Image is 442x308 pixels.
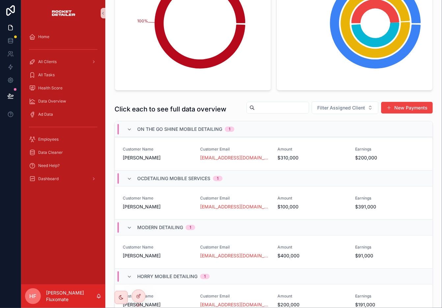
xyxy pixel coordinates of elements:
p: [PERSON_NAME] Fluxomate [46,290,96,303]
span: All Clients [38,59,57,64]
span: Horry Mobile Detailing [137,273,197,280]
h1: Click each to see full data overview [115,105,226,114]
a: [EMAIL_ADDRESS][DOMAIN_NAME] [200,301,270,308]
span: Customer Email [200,196,270,201]
a: Data Cleaner [25,147,101,158]
span: OCDetailing Mobile Services [137,175,210,182]
div: 1 [204,274,206,279]
span: Employees [38,137,59,142]
span: [PERSON_NAME] [123,154,192,161]
span: Amount [278,196,347,201]
span: Amount [278,294,347,299]
span: Ad Data [38,112,53,117]
a: All Tasks [25,69,101,81]
a: Dashboard [25,173,101,185]
span: Customer Name [123,147,192,152]
span: [PERSON_NAME] [123,252,192,259]
span: Customer Email [200,245,270,250]
div: scrollable content [21,26,105,193]
span: Filter Assigned Client [317,105,365,111]
span: HF [30,292,37,300]
a: Home [25,31,101,43]
button: New Payments [381,102,433,114]
span: Dashboard [38,176,59,181]
a: Customer Name[PERSON_NAME]Customer Email[EMAIL_ADDRESS][DOMAIN_NAME]Amount$400,000Earnings$91,000 [115,235,432,268]
span: $200,000 [278,301,347,308]
a: Employees [25,133,101,145]
span: Customer Email [200,294,270,299]
span: Customer Name [123,245,192,250]
span: Amount [278,245,347,250]
span: Earnings [355,147,425,152]
span: Customer Name [123,294,192,299]
span: $310,000 [278,154,347,161]
span: Health Score [38,85,63,91]
span: $391,000 [355,203,425,210]
a: Customer Name[PERSON_NAME]Customer Email[EMAIL_ADDRESS][DOMAIN_NAME]Amount$100,000Earnings$391,000 [115,186,432,219]
a: Data Overview [25,95,101,107]
span: Earnings [355,245,425,250]
span: Earnings [355,196,425,201]
a: Health Score [25,82,101,94]
a: Ad Data [25,108,101,120]
span: Data Overview [38,99,66,104]
span: $200,000 [355,154,425,161]
div: 1 [190,225,191,230]
span: Modern Detailing [137,224,183,231]
span: All Tasks [38,72,55,78]
span: Need Help? [38,163,60,168]
a: [EMAIL_ADDRESS][DOMAIN_NAME] [200,203,270,210]
span: Amount [278,147,347,152]
a: Need Help? [25,160,101,172]
tspan: 100% [137,18,148,23]
a: [EMAIL_ADDRESS][DOMAIN_NAME] [200,154,270,161]
span: $191,000 [355,301,425,308]
span: Customer Name [123,196,192,201]
span: Earnings [355,294,425,299]
button: Select Button [312,102,378,114]
span: On The Go Shine Mobile Detailing [137,126,222,132]
span: $91,000 [355,252,425,259]
span: Home [38,34,49,39]
div: 1 [229,127,230,132]
span: [PERSON_NAME] [123,301,192,308]
a: Customer Name[PERSON_NAME]Customer Email[EMAIL_ADDRESS][DOMAIN_NAME]Amount$310,000Earnings$200,000 [115,137,432,170]
img: App logo [51,8,76,18]
span: $400,000 [278,252,347,259]
span: Data Cleaner [38,150,63,155]
span: Customer Email [200,147,270,152]
a: [EMAIL_ADDRESS][DOMAIN_NAME] [200,252,270,259]
span: $100,000 [278,203,347,210]
a: All Clients [25,56,101,68]
div: 1 [217,176,219,181]
span: [PERSON_NAME] [123,203,192,210]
